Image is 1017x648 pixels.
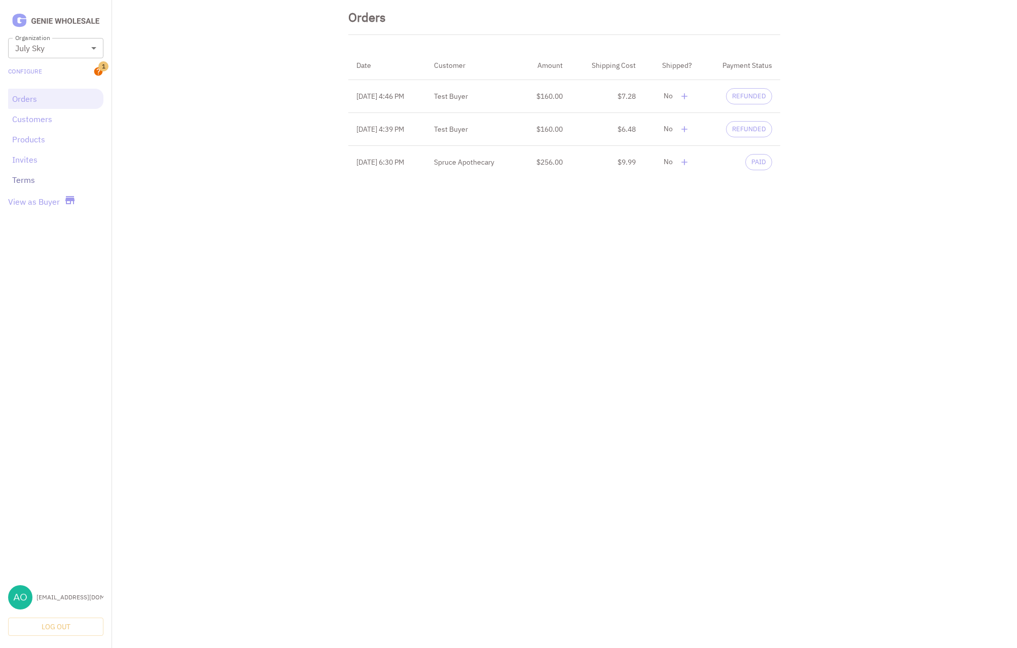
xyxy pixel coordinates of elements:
td: $9.99 [571,146,644,179]
span: REFUNDED [727,92,772,101]
td: $160.00 [519,80,571,113]
button: delete [677,89,692,104]
span: PAID [746,158,772,167]
a: View as Buyer [8,196,60,208]
img: Logo [8,12,103,30]
a: Customers [12,113,99,125]
th: Payment Status [700,51,780,80]
a: Products [12,133,99,145]
button: delete [677,155,692,170]
div: [EMAIL_ADDRESS][DOMAIN_NAME] [37,593,103,602]
th: Spruce Apothecary [426,146,519,179]
label: Organization [15,33,50,42]
div: Orders [348,8,386,26]
a: Configure [8,67,42,76]
th: Test Buyer [426,80,519,113]
td: $6.48 [571,113,644,146]
div: July Sky [8,38,103,58]
th: [DATE] 6:30 PM [348,146,426,179]
th: [DATE] 4:46 PM [348,80,426,113]
img: aoxue@julyskyskincare.com [8,585,32,609]
td: No [644,113,700,146]
th: Customer [426,51,519,80]
button: Log Out [8,618,103,636]
a: Terms [12,174,99,186]
th: Test Buyer [426,113,519,146]
th: [DATE] 4:39 PM [348,113,426,146]
button: delete [677,122,692,137]
th: Date [348,51,426,80]
td: No [644,146,700,179]
a: Invites [12,154,99,166]
th: Amount [519,51,571,80]
span: REFUNDED [727,125,772,134]
td: $7.28 [571,80,644,113]
a: Orders [12,93,99,105]
span: 1 [98,61,108,71]
th: Shipping Cost [571,51,644,80]
td: $160.00 [519,113,571,146]
table: simple table [348,51,780,178]
td: No [644,80,700,113]
td: $256.00 [519,146,571,179]
th: Shipped? [644,51,700,80]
